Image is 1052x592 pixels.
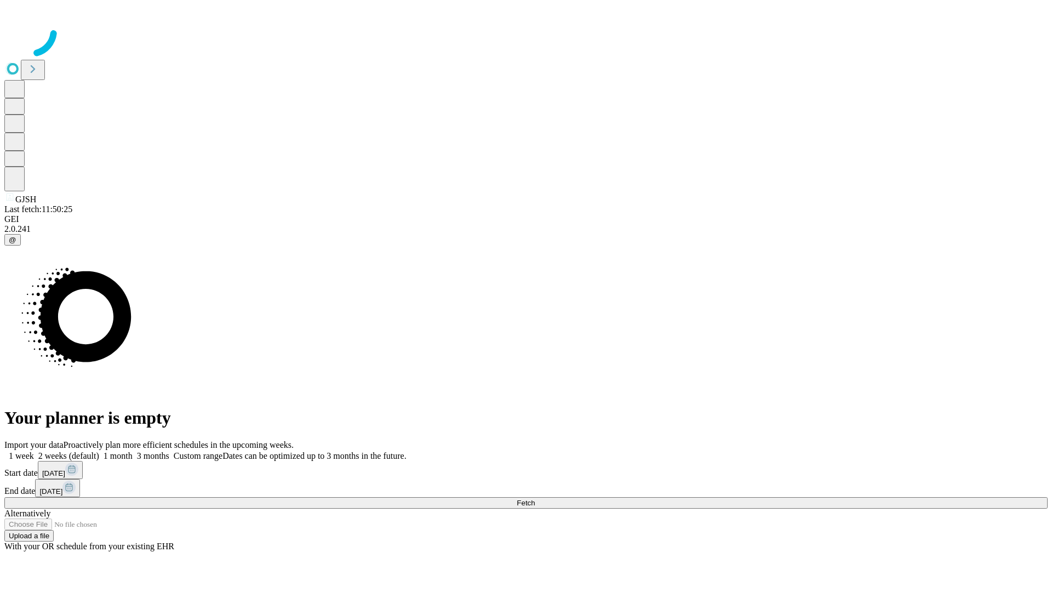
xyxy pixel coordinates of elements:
[35,479,80,497] button: [DATE]
[4,204,72,214] span: Last fetch: 11:50:25
[9,236,16,244] span: @
[15,195,36,204] span: GJSH
[517,499,535,507] span: Fetch
[222,451,406,460] span: Dates can be optimized up to 3 months in the future.
[9,451,34,460] span: 1 week
[104,451,133,460] span: 1 month
[4,542,174,551] span: With your OR schedule from your existing EHR
[4,224,1048,234] div: 2.0.241
[38,451,99,460] span: 2 weeks (default)
[4,479,1048,497] div: End date
[39,487,62,496] span: [DATE]
[4,509,50,518] span: Alternatively
[64,440,294,449] span: Proactively plan more efficient schedules in the upcoming weeks.
[4,440,64,449] span: Import your data
[42,469,65,477] span: [DATE]
[38,461,83,479] button: [DATE]
[137,451,169,460] span: 3 months
[4,214,1048,224] div: GEI
[4,234,21,246] button: @
[4,530,54,542] button: Upload a file
[174,451,222,460] span: Custom range
[4,497,1048,509] button: Fetch
[4,461,1048,479] div: Start date
[4,408,1048,428] h1: Your planner is empty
